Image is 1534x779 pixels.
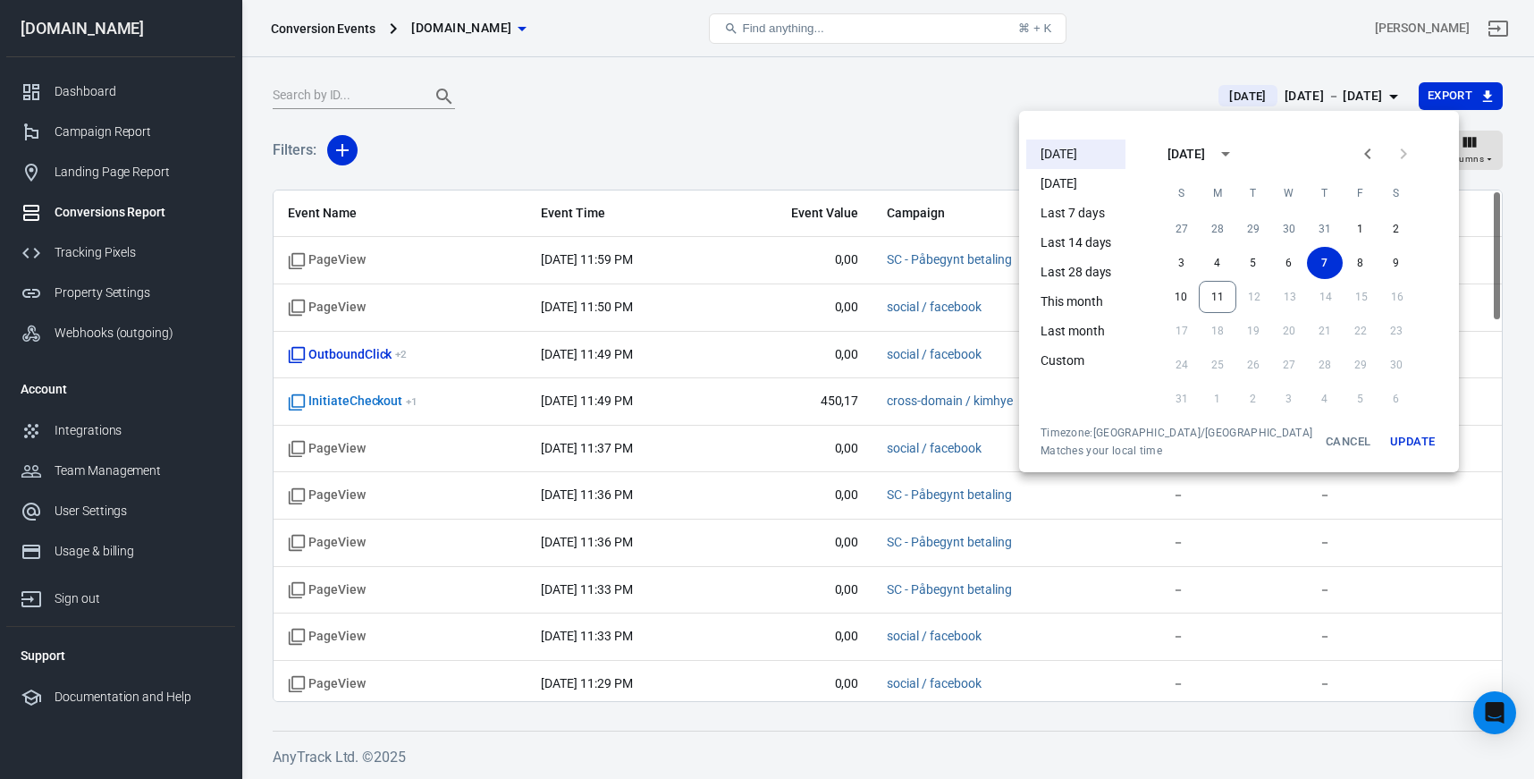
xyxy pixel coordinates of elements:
button: 5 [1235,247,1271,279]
button: 8 [1343,247,1378,279]
span: Friday [1344,175,1377,211]
span: Thursday [1309,175,1341,211]
button: 27 [1164,213,1200,245]
button: 3 [1164,247,1200,279]
button: calendar view is open, switch to year view [1210,139,1241,169]
li: Last 14 days [1026,228,1125,258]
li: Last 28 days [1026,258,1125,287]
button: 31 [1307,213,1343,245]
button: 7 [1307,247,1343,279]
button: Cancel [1319,426,1377,458]
button: 28 [1200,213,1235,245]
li: Last month [1026,317,1125,346]
button: 1 [1343,213,1378,245]
span: Monday [1201,175,1234,211]
li: This month [1026,287,1125,317]
div: [DATE] [1167,145,1205,164]
button: 10 [1163,281,1199,313]
button: 6 [1271,247,1307,279]
span: Tuesday [1237,175,1269,211]
button: 2 [1378,213,1414,245]
button: 30 [1271,213,1307,245]
button: 9 [1378,247,1414,279]
span: Saturday [1380,175,1412,211]
li: [DATE] [1026,140,1125,169]
span: Wednesday [1273,175,1305,211]
span: Matches your local time [1041,444,1312,458]
li: Custom [1026,346,1125,376]
li: [DATE] [1026,169,1125,199]
div: Open Intercom Messenger [1473,691,1516,734]
button: 4 [1200,247,1235,279]
button: 11 [1199,281,1236,313]
button: Update [1384,426,1441,458]
div: Timezone: [GEOGRAPHIC_DATA]/[GEOGRAPHIC_DATA] [1041,426,1312,440]
li: Last 7 days [1026,199,1125,228]
span: Sunday [1166,175,1198,211]
button: 29 [1235,213,1271,245]
button: Previous month [1350,136,1386,172]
